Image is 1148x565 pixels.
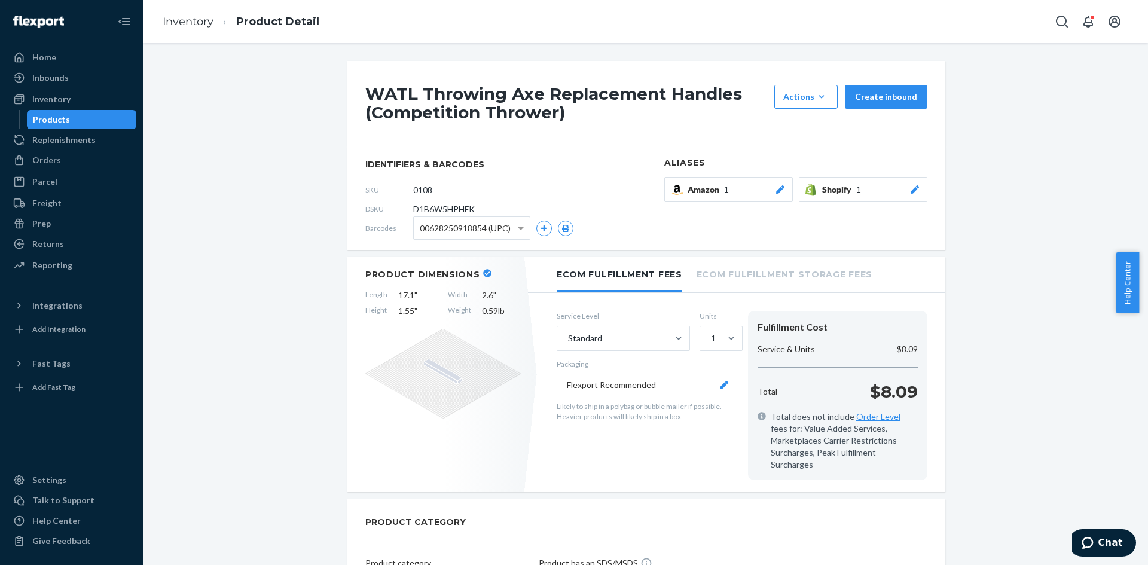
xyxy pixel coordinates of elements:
a: Add Integration [7,320,136,339]
button: Integrations [7,296,136,315]
input: Standard [567,332,568,344]
span: D1B6W5HPHFK [413,203,475,215]
div: Actions [783,91,829,103]
div: Reporting [32,259,72,271]
span: Height [365,305,387,317]
span: 1 [724,184,729,196]
div: Prep [32,218,51,230]
button: Help Center [1116,252,1139,313]
span: 1.55 [398,305,437,317]
a: Inventory [163,15,213,28]
p: Packaging [557,359,738,369]
p: $8.09 [897,343,918,355]
span: identifiers & barcodes [365,158,628,170]
div: Add Fast Tag [32,382,75,392]
button: Flexport Recommended [557,374,738,396]
span: 0.59 lb [482,305,521,317]
input: 1 [710,332,711,344]
div: Fast Tags [32,358,71,369]
span: Total does not include fees for: Value Added Services, Marketplaces Carrier Restrictions Surcharg... [771,411,918,471]
div: Home [32,51,56,63]
span: Width [448,289,471,301]
div: Settings [32,474,66,486]
a: Order Level [856,411,900,422]
span: Barcodes [365,223,413,233]
span: 17.1 [398,289,437,301]
span: 2.6 [482,289,521,301]
p: Total [758,386,777,398]
a: Inbounds [7,68,136,87]
li: Ecom Fulfillment Fees [557,257,682,292]
a: Inventory [7,90,136,109]
button: Open notifications [1076,10,1100,33]
span: Length [365,289,387,301]
div: Orders [32,154,61,166]
div: Add Integration [32,324,86,334]
a: Add Fast Tag [7,378,136,397]
span: 1 [856,184,861,196]
div: Inventory [32,93,71,105]
span: DSKU [365,204,413,214]
a: Parcel [7,172,136,191]
a: Settings [7,471,136,490]
button: Fast Tags [7,354,136,373]
h2: Product Dimensions [365,269,480,280]
label: Units [700,311,738,321]
div: Give Feedback [32,535,90,547]
p: $8.09 [870,380,918,404]
a: Products [27,110,137,129]
div: Talk to Support [32,494,94,506]
a: Product Detail [236,15,319,28]
button: Amazon1 [664,177,793,202]
button: Actions [774,85,838,109]
button: Talk to Support [7,491,136,510]
a: Freight [7,194,136,213]
ol: breadcrumbs [153,4,329,39]
h1: WATL Throwing Axe Replacement Handles (Competition Thrower) [365,85,768,122]
a: Reporting [7,256,136,275]
span: SKU [365,185,413,195]
div: 1 [711,332,716,344]
p: Likely to ship in a polybag or bubble mailer if possible. Heavier products will likely ship in a ... [557,401,738,422]
li: Ecom Fulfillment Storage Fees [697,257,872,290]
a: Orders [7,151,136,170]
button: Close Navigation [112,10,136,33]
span: " [493,290,496,300]
span: 00628250918854 (UPC) [420,218,511,239]
iframe: Opens a widget where you can chat to one of our agents [1072,529,1136,559]
label: Service Level [557,311,690,321]
div: Products [33,114,70,126]
button: Create inbound [845,85,927,109]
h2: PRODUCT CATEGORY [365,511,466,533]
div: Standard [568,332,602,344]
span: Weight [448,305,471,317]
button: Shopify1 [799,177,927,202]
button: Open Search Box [1050,10,1074,33]
h2: Aliases [664,158,927,167]
img: Flexport logo [13,16,64,28]
a: Home [7,48,136,67]
span: " [414,306,417,316]
div: Integrations [32,300,83,311]
p: Service & Units [758,343,815,355]
div: Parcel [32,176,57,188]
a: Returns [7,234,136,254]
span: Amazon [688,184,724,196]
div: Fulfillment Cost [758,320,918,334]
div: Help Center [32,515,81,527]
button: Give Feedback [7,532,136,551]
span: " [414,290,417,300]
div: Freight [32,197,62,209]
div: Returns [32,238,64,250]
button: Open account menu [1103,10,1126,33]
a: Replenishments [7,130,136,149]
a: Prep [7,214,136,233]
div: Replenishments [32,134,96,146]
div: Inbounds [32,72,69,84]
a: Help Center [7,511,136,530]
span: Shopify [822,184,856,196]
